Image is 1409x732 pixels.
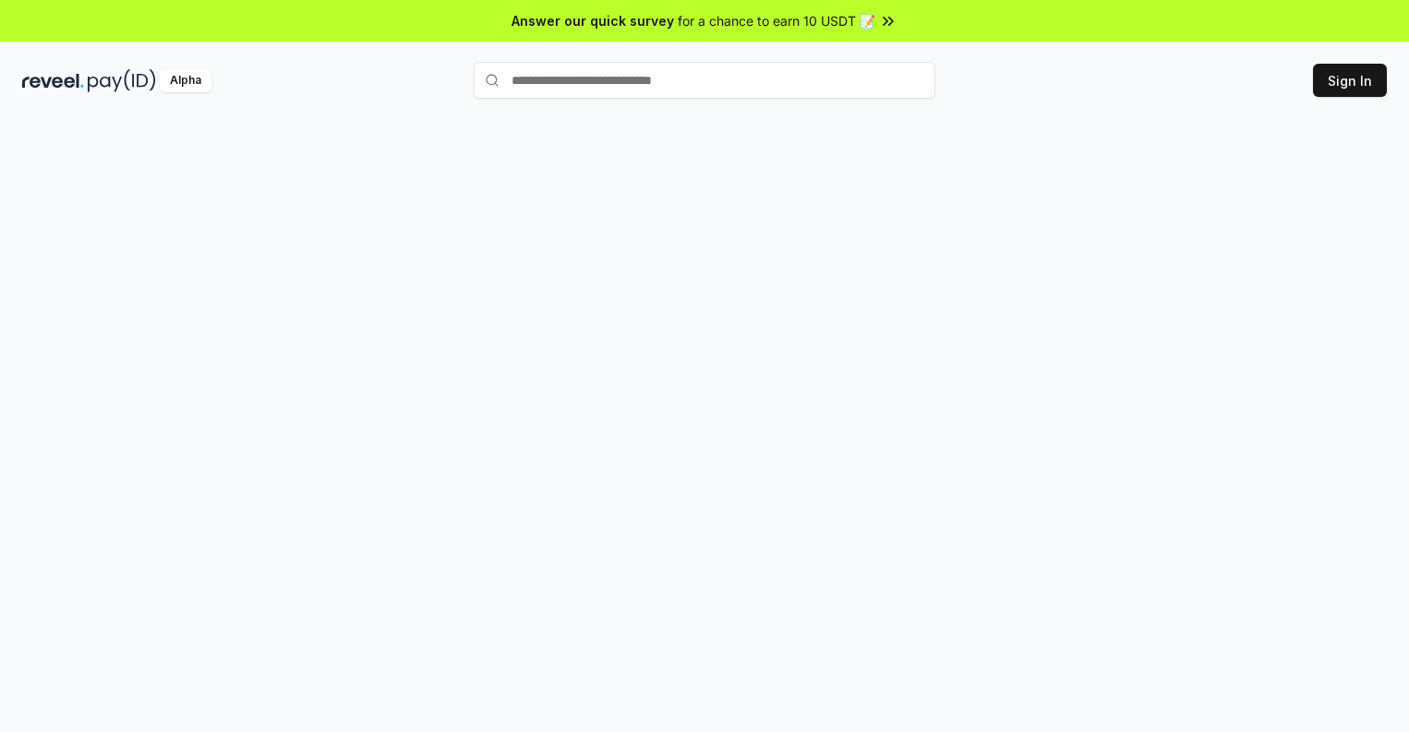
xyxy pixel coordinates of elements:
[1313,64,1387,97] button: Sign In
[678,11,875,30] span: for a chance to earn 10 USDT 📝
[512,11,674,30] span: Answer our quick survey
[160,69,211,92] div: Alpha
[88,69,156,92] img: pay_id
[22,69,84,92] img: reveel_dark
